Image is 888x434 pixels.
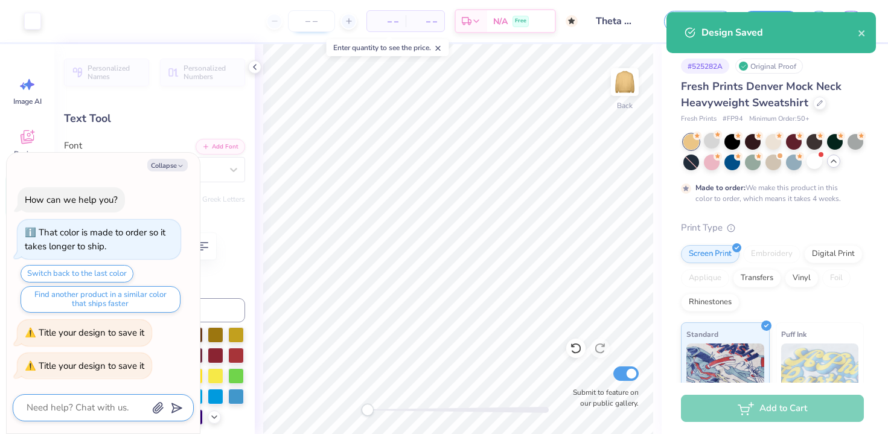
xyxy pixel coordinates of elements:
[735,59,803,74] div: Original Proof
[681,59,729,74] div: # 525282A
[681,79,842,110] span: Fresh Prints Denver Mock Neck Heavyweight Sweatshirt
[681,221,864,235] div: Print Type
[613,70,637,94] img: Back
[88,64,142,81] span: Personalized Names
[160,59,245,86] button: Personalized Numbers
[858,25,866,40] button: close
[566,387,639,409] label: Submit to feature on our public gallery.
[822,269,851,287] div: Foil
[686,343,764,404] img: Standard
[681,245,739,263] div: Screen Print
[25,194,118,206] div: How can we help you?
[681,114,717,124] span: Fresh Prints
[14,149,40,159] span: Designs
[64,139,82,153] label: Font
[39,327,144,339] div: Title your design to save it
[362,404,374,416] div: Accessibility label
[13,97,42,106] span: Image AI
[804,245,863,263] div: Digital Print
[64,59,149,86] button: Personalized Names
[733,269,781,287] div: Transfers
[327,39,449,56] div: Enter quantity to see the price.
[21,286,180,313] button: Find another product in a similar color that ships faster
[170,194,245,204] button: Switch to Greek Letters
[587,9,646,33] input: Untitled Design
[695,183,746,193] strong: Made to order:
[785,269,819,287] div: Vinyl
[686,328,718,340] span: Standard
[617,100,633,111] div: Back
[374,15,398,28] span: – –
[39,360,144,372] div: Title your design to save it
[413,15,437,28] span: – –
[781,328,807,340] span: Puff Ink
[288,10,335,32] input: – –
[681,269,729,287] div: Applique
[196,139,245,155] button: Add Font
[723,114,743,124] span: # FP94
[21,265,133,282] button: Switch back to the last color
[515,17,526,25] span: Free
[695,182,844,204] div: We make this product in this color to order, which means it takes 4 weeks.
[701,25,858,40] div: Design Saved
[749,114,810,124] span: Minimum Order: 50 +
[184,64,238,81] span: Personalized Numbers
[64,110,245,127] div: Text Tool
[743,245,800,263] div: Embroidery
[25,226,165,252] div: That color is made to order so it takes longer to ship.
[781,343,859,404] img: Puff Ink
[493,15,508,28] span: N/A
[681,293,739,311] div: Rhinestones
[147,159,188,171] button: Collapse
